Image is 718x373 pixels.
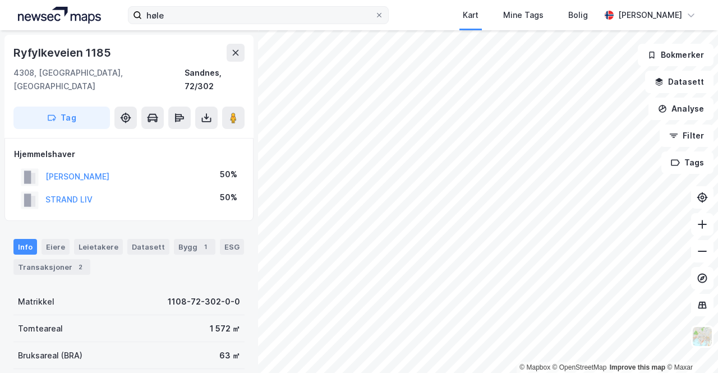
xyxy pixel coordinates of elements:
div: Mine Tags [503,8,544,22]
div: 1 [200,241,211,252]
div: 63 ㎡ [219,349,240,362]
button: Bokmerker [638,44,714,66]
div: Bolig [568,8,588,22]
a: Mapbox [519,363,550,371]
div: Eiere [42,239,70,255]
div: Bygg [174,239,215,255]
div: Kontrollprogram for chat [662,319,718,373]
button: Datasett [645,71,714,93]
div: 1108-72-302-0-0 [168,295,240,308]
div: 1 572 ㎡ [210,322,240,335]
div: Hjemmelshaver [14,148,244,161]
div: Ryfylkeveien 1185 [13,44,113,62]
div: Transaksjoner [13,259,90,275]
div: 2 [75,261,86,273]
img: logo.a4113a55bc3d86da70a041830d287a7e.svg [18,7,101,24]
button: Analyse [648,98,714,120]
div: Datasett [127,239,169,255]
div: Bruksareal (BRA) [18,349,82,362]
iframe: Chat Widget [662,319,718,373]
div: Tomteareal [18,322,63,335]
div: 50% [220,191,237,204]
div: Leietakere [74,239,123,255]
div: Info [13,239,37,255]
div: 50% [220,168,237,181]
div: Kart [463,8,478,22]
div: ESG [220,239,244,255]
div: 4308, [GEOGRAPHIC_DATA], [GEOGRAPHIC_DATA] [13,66,185,93]
a: OpenStreetMap [553,363,607,371]
div: Sandnes, 72/302 [185,66,245,93]
button: Tag [13,107,110,129]
button: Filter [660,125,714,147]
button: Tags [661,151,714,174]
div: [PERSON_NAME] [618,8,682,22]
a: Improve this map [610,363,665,371]
div: Matrikkel [18,295,54,308]
input: Søk på adresse, matrikkel, gårdeiere, leietakere eller personer [142,7,375,24]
